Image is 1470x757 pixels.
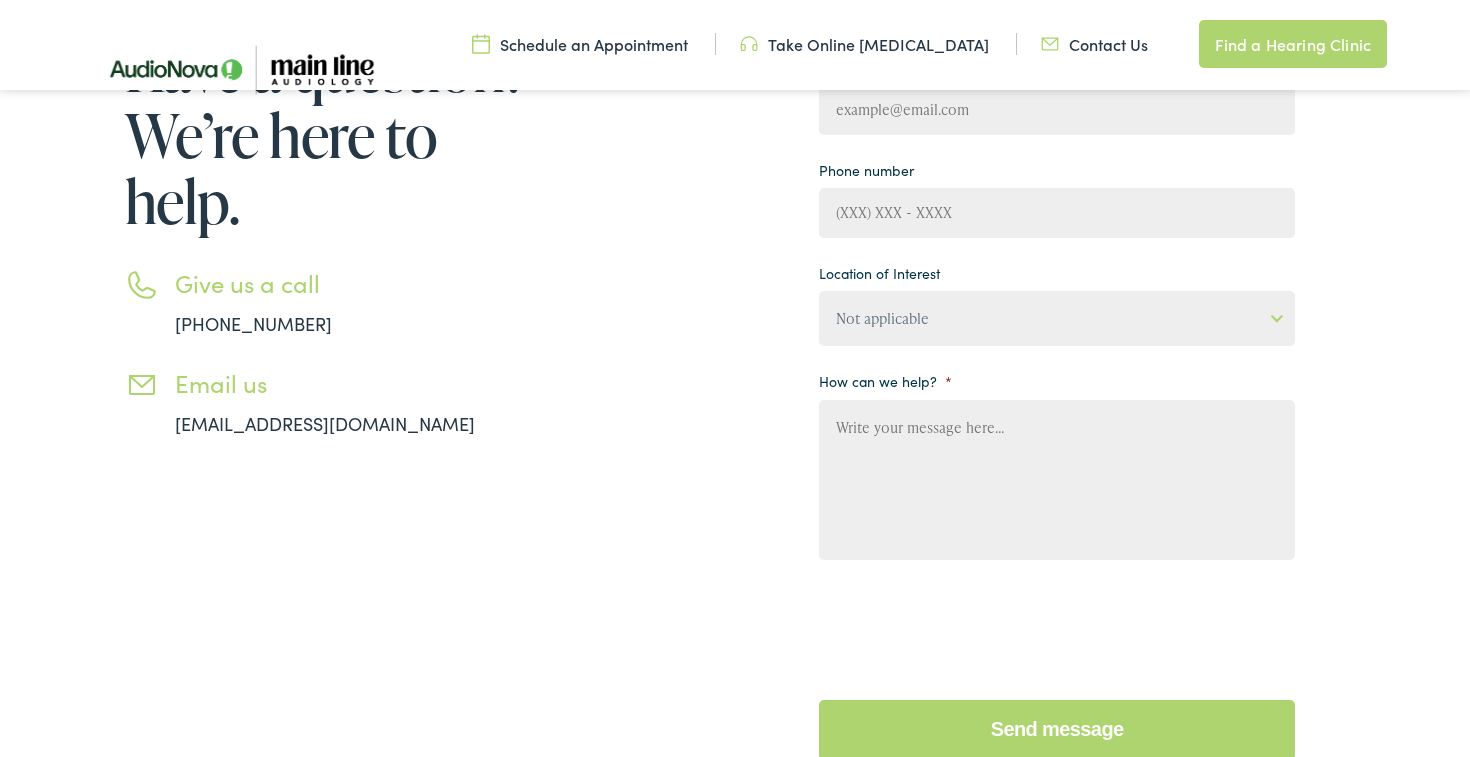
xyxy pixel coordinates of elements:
a: [EMAIL_ADDRESS][DOMAIN_NAME] [175,411,475,436]
h3: Email us [175,369,535,398]
img: utility icon [472,33,490,55]
a: Schedule an Appointment [472,33,688,55]
input: (XXX) XXX - XXXX [819,188,1295,238]
h3: Give us a call [175,269,535,298]
iframe: reCAPTCHA [819,586,1123,664]
a: [PHONE_NUMBER] [175,311,332,336]
label: Phone number [819,161,914,179]
a: Find a Hearing Clinic [1199,20,1387,68]
label: How can we help? [819,372,952,390]
label: Location of Interest [819,264,940,282]
input: example@email.com [819,85,1295,135]
img: utility icon [740,33,758,55]
img: utility icon [1041,33,1059,55]
a: Contact Us [1041,33,1148,55]
a: Take Online [MEDICAL_DATA] [740,33,989,55]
